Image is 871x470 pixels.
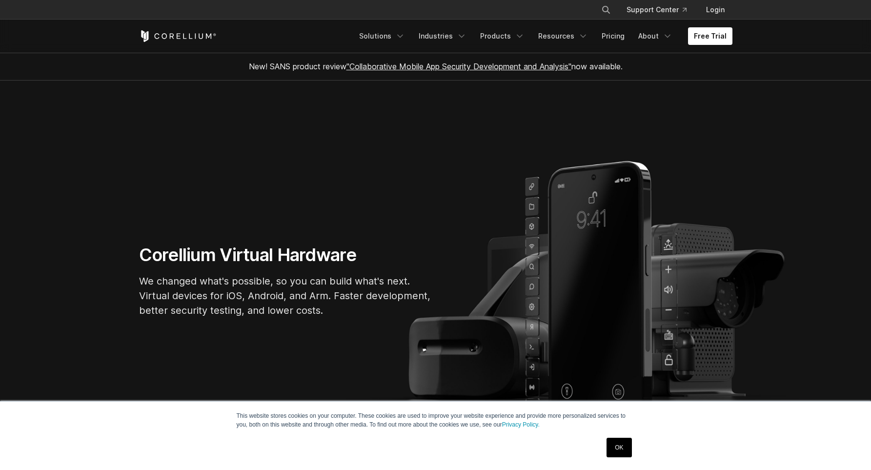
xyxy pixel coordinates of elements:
[688,27,732,45] a: Free Trial
[139,274,432,318] p: We changed what's possible, so you can build what's next. Virtual devices for iOS, Android, and A...
[632,27,678,45] a: About
[139,30,217,42] a: Corellium Home
[619,1,694,19] a: Support Center
[589,1,732,19] div: Navigation Menu
[237,411,635,429] p: This website stores cookies on your computer. These cookies are used to improve your website expe...
[474,27,530,45] a: Products
[413,27,472,45] a: Industries
[502,421,540,428] a: Privacy Policy.
[596,27,630,45] a: Pricing
[346,61,571,71] a: "Collaborative Mobile App Security Development and Analysis"
[353,27,411,45] a: Solutions
[597,1,615,19] button: Search
[249,61,623,71] span: New! SANS product review now available.
[607,438,631,457] a: OK
[353,27,732,45] div: Navigation Menu
[139,244,432,266] h1: Corellium Virtual Hardware
[698,1,732,19] a: Login
[532,27,594,45] a: Resources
